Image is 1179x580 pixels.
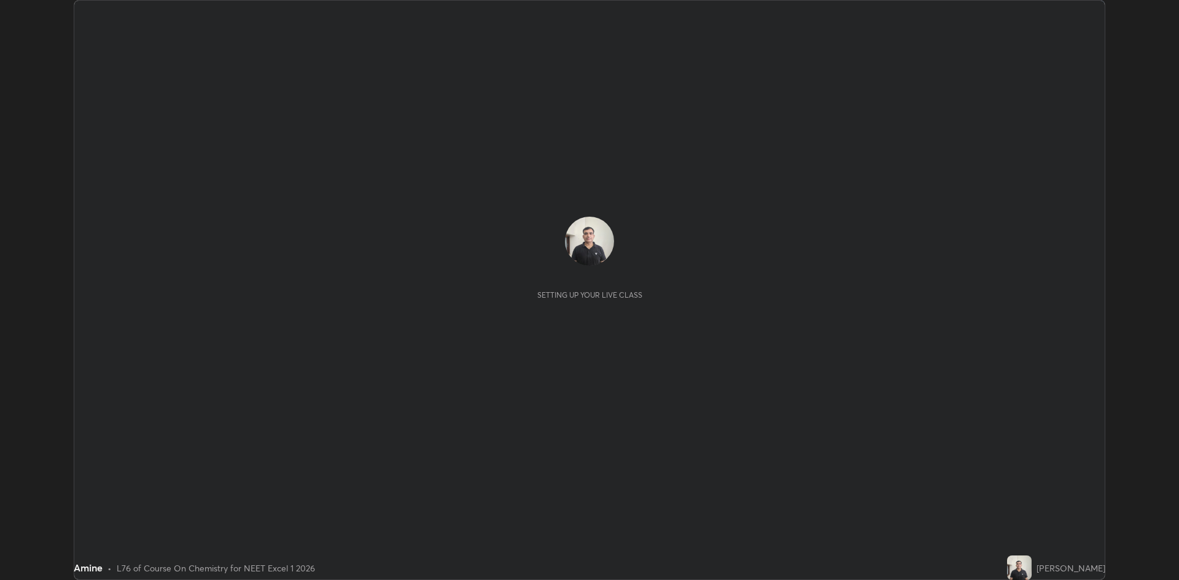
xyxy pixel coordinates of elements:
[537,290,642,300] div: Setting up your live class
[1037,562,1105,574] div: [PERSON_NAME]
[565,217,614,266] img: e605a3dd99d141f69910996e3fdb51d1.jpg
[74,560,103,575] div: Amine
[117,562,315,574] div: L76 of Course On Chemistry for NEET Excel 1 2026
[107,562,112,574] div: •
[1007,555,1032,580] img: e605a3dd99d141f69910996e3fdb51d1.jpg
